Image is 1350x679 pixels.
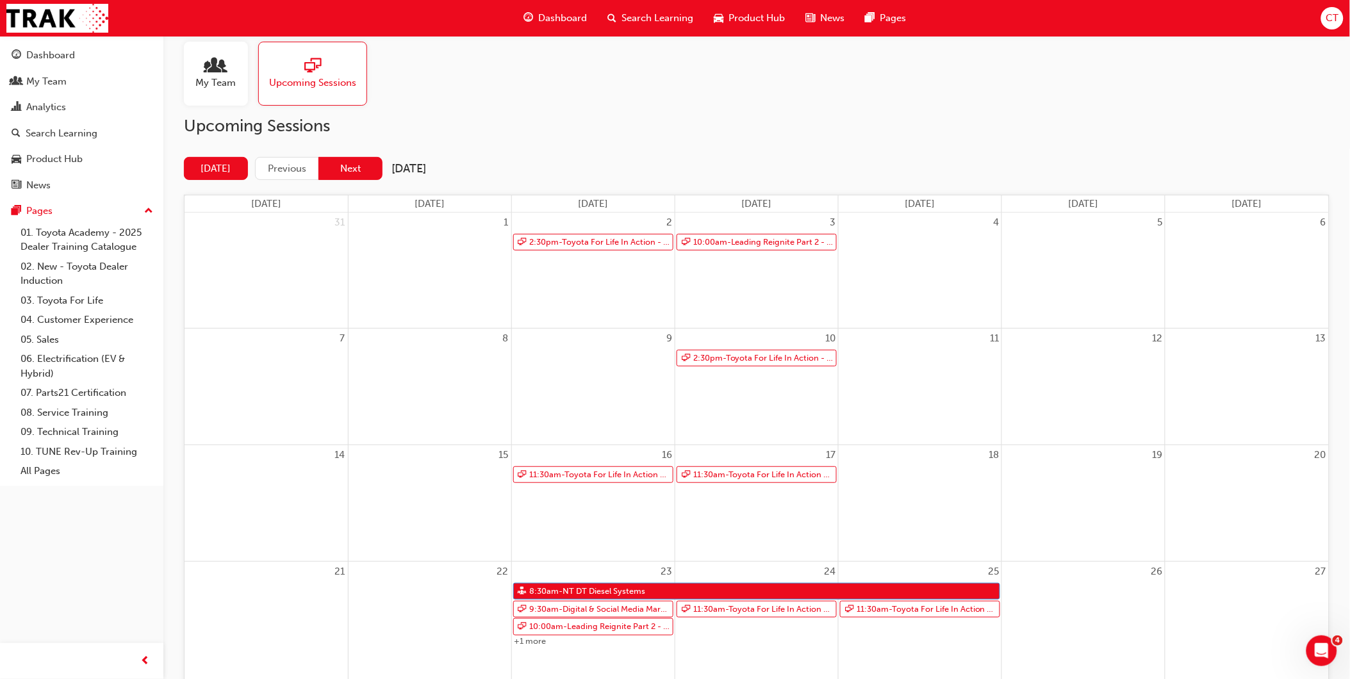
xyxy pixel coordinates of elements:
span: sessionType_ONLINE_URL-icon [682,234,690,250]
span: sessionType_ONLINE_URL-icon [518,467,527,483]
a: September 1, 2025 [502,213,511,233]
a: 08. Service Training [15,403,158,423]
a: September 27, 2025 [1313,562,1329,582]
a: September 20, 2025 [1312,445,1329,465]
a: September 12, 2025 [1149,329,1165,348]
a: August 31, 2025 [333,213,348,233]
span: guage-icon [12,50,21,61]
td: September 1, 2025 [348,213,511,329]
td: August 31, 2025 [185,213,348,329]
a: search-iconSearch Learning [597,5,704,31]
a: Dashboard [5,44,158,67]
a: September 17, 2025 [823,445,838,465]
iframe: Intercom live chat [1306,635,1337,666]
td: September 11, 2025 [839,329,1002,445]
td: September 10, 2025 [675,329,838,445]
span: 11:30am - Toyota For Life In Action - Virtual Classroom [529,467,671,483]
a: September 10, 2025 [823,329,838,348]
a: Thursday [903,195,938,213]
img: Trak [6,4,108,33]
span: sessionType_ONLINE_URL-icon [304,58,321,76]
span: sessionType_ONLINE_URL-icon [518,234,527,250]
button: Previous [255,157,319,181]
span: people-icon [208,58,224,76]
a: September 7, 2025 [338,329,348,348]
td: September 14, 2025 [185,445,348,562]
a: 04. Customer Experience [15,310,158,330]
a: September 6, 2025 [1318,213,1329,233]
span: 4 [1333,635,1343,646]
span: sessionType_ONLINE_URL-icon [682,601,690,618]
span: 10:00am - Leading Reignite Part 2 - Virtual Classroom [693,234,834,250]
span: 11:30am - Toyota For Life In Action - Virtual Classroom [693,467,834,483]
td: September 12, 2025 [1002,329,1165,445]
a: September 8, 2025 [500,329,511,348]
td: September 4, 2025 [839,213,1002,329]
td: September 15, 2025 [348,445,511,562]
span: Pages [880,11,906,26]
a: September 18, 2025 [986,445,1001,465]
a: 01. Toyota Academy - 2025 Dealer Training Catalogue [15,223,158,257]
a: Analytics [5,95,158,119]
span: 11:30am - Toyota For Life In Action - Virtual Classroom [693,601,834,618]
span: [DATE] [415,198,445,209]
div: Pages [26,204,53,218]
a: 10. TUNE Rev-Up Training [15,442,158,462]
a: September 16, 2025 [659,445,675,465]
a: September 13, 2025 [1313,329,1329,348]
a: Wednesday [739,195,774,213]
a: Friday [1066,195,1101,213]
td: September 7, 2025 [185,329,348,445]
button: CT [1321,7,1344,29]
button: Pages [5,199,158,223]
td: September 9, 2025 [511,329,675,445]
a: All Pages [15,461,158,481]
a: September 26, 2025 [1148,562,1165,582]
td: September 2, 2025 [511,213,675,329]
span: [DATE] [741,198,771,209]
a: 05. Sales [15,330,158,350]
span: pages-icon [12,206,21,217]
a: September 22, 2025 [495,562,511,582]
a: September 3, 2025 [827,213,838,233]
span: [DATE] [905,198,935,209]
span: sessionType_ONLINE_URL-icon [845,601,853,618]
span: chart-icon [12,102,21,113]
span: 2:30pm - Toyota For Life In Action - Virtual Classroom [529,234,671,250]
span: up-icon [144,203,153,220]
a: 09. Technical Training [15,422,158,442]
span: 2:30pm - Toyota For Life In Action - Virtual Classroom [693,350,834,366]
a: September 11, 2025 [987,329,1001,348]
span: Search Learning [621,11,693,26]
td: September 20, 2025 [1165,445,1329,562]
span: News [820,11,844,26]
a: News [5,174,158,197]
span: [DATE] [1069,198,1099,209]
td: September 8, 2025 [348,329,511,445]
a: Product Hub [5,147,158,171]
a: My Team [5,70,158,94]
a: Sunday [249,195,284,213]
a: September 15, 2025 [497,445,511,465]
a: pages-iconPages [855,5,916,31]
td: September 19, 2025 [1002,445,1165,562]
span: 9:30am - Digital & Social Media Marketing Strategy [529,601,671,618]
span: car-icon [12,154,21,165]
a: September 2, 2025 [664,213,675,233]
span: [DATE] [251,198,281,209]
a: 07. Parts21 Certification [15,383,158,403]
a: September 24, 2025 [821,562,838,582]
span: Dashboard [538,11,587,26]
td: September 18, 2025 [839,445,1002,562]
a: Upcoming Sessions [258,42,377,106]
button: Next [318,157,383,181]
a: September 5, 2025 [1155,213,1165,233]
div: My Team [26,74,67,89]
span: news-icon [805,10,815,26]
span: pages-icon [865,10,875,26]
span: sessionType_ONLINE_URL-icon [518,619,527,635]
h2: Upcoming Sessions [184,116,1329,136]
a: September 21, 2025 [333,562,348,582]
